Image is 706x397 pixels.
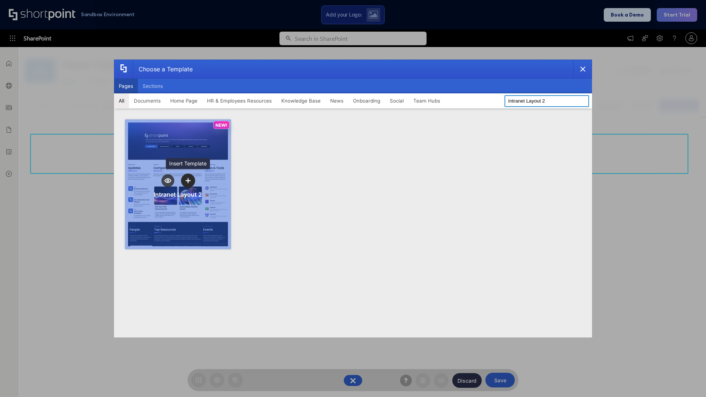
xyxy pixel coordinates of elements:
button: Documents [129,93,165,108]
iframe: Chat Widget [669,362,706,397]
div: template selector [114,60,592,337]
input: Search [504,95,589,107]
div: Choose a Template [133,60,193,78]
div: Intranet Layout 2 [154,191,202,198]
button: Knowledge Base [277,93,325,108]
button: Pages [114,79,138,93]
button: All [114,93,129,108]
button: Social [385,93,409,108]
button: News [325,93,348,108]
button: Team Hubs [409,93,445,108]
button: HR & Employees Resources [202,93,277,108]
button: Home Page [165,93,202,108]
p: NEW! [215,122,227,128]
button: Sections [138,79,168,93]
button: Onboarding [348,93,385,108]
